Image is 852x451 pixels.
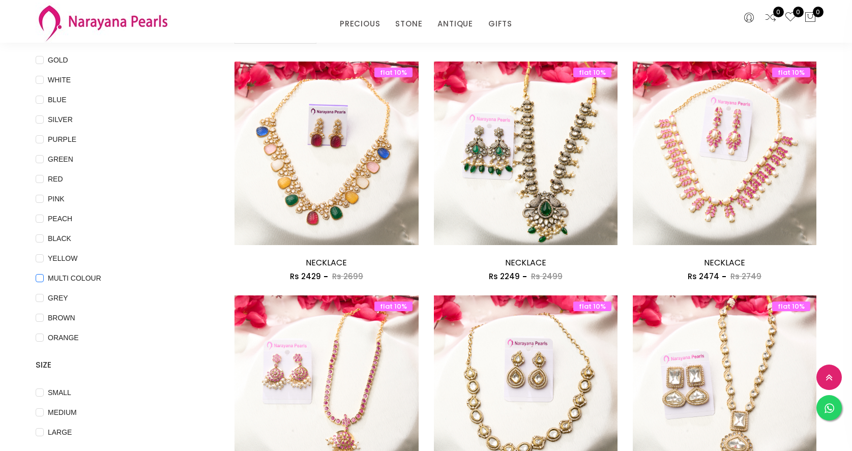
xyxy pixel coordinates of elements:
[290,271,321,282] span: Rs 2429
[573,302,611,311] span: flat 10%
[44,332,83,343] span: ORANGE
[765,11,777,24] a: 0
[44,173,67,185] span: RED
[44,233,75,244] span: BLACK
[44,253,81,264] span: YELLOW
[44,213,76,224] span: PEACH
[793,7,804,17] span: 0
[306,257,347,268] a: NECKLACE
[36,359,204,371] h4: SIZE
[44,74,75,85] span: WHITE
[44,273,105,284] span: MULTI COLOUR
[773,7,784,17] span: 0
[44,193,69,204] span: PINK
[44,134,80,145] span: PURPLE
[332,271,363,282] span: Rs 2699
[772,302,810,311] span: flat 10%
[531,271,563,282] span: Rs 2499
[813,7,824,17] span: 0
[573,68,611,77] span: flat 10%
[489,271,520,282] span: Rs 2249
[44,154,77,165] span: GREEN
[688,271,719,282] span: Rs 2474
[44,114,77,125] span: SILVER
[44,312,79,323] span: BROWN
[44,292,72,304] span: GREY
[505,257,546,268] a: NECKLACE
[704,257,745,268] a: NECKLACE
[395,16,422,32] a: STONE
[804,11,816,24] button: 0
[374,68,413,77] span: flat 10%
[44,54,72,66] span: GOLD
[44,387,75,398] span: SMALL
[44,407,81,418] span: MEDIUM
[784,11,797,24] a: 0
[374,302,413,311] span: flat 10%
[44,94,71,105] span: BLUE
[730,271,761,282] span: Rs 2749
[340,16,380,32] a: PRECIOUS
[488,16,512,32] a: GIFTS
[44,427,76,438] span: LARGE
[437,16,473,32] a: ANTIQUE
[772,68,810,77] span: flat 10%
